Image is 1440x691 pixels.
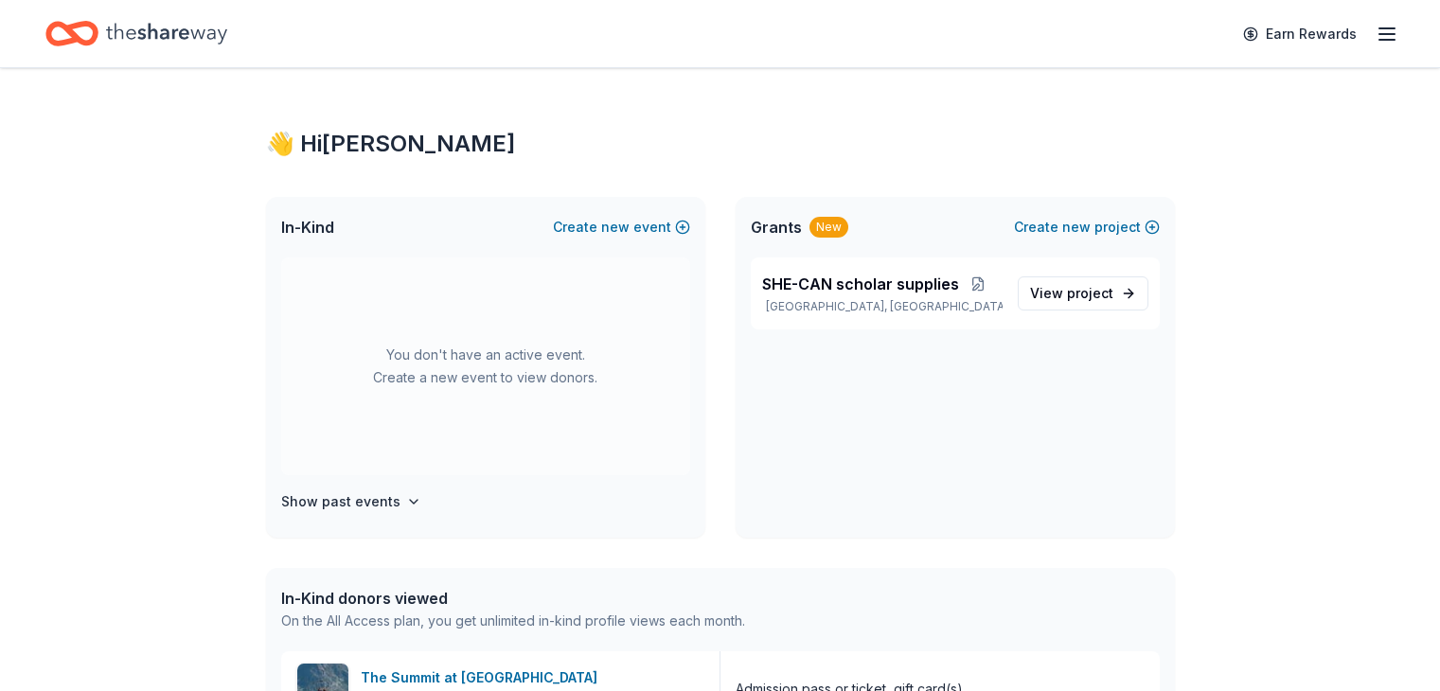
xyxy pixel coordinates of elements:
div: New [809,217,848,238]
span: new [601,216,630,239]
a: View project [1018,276,1148,310]
button: Createnewproject [1014,216,1160,239]
span: project [1067,285,1113,301]
button: Createnewevent [553,216,690,239]
a: Earn Rewards [1232,17,1368,51]
span: View [1030,282,1113,305]
h4: Show past events [281,490,400,513]
span: SHE-CAN scholar supplies [762,273,959,295]
button: Show past events [281,490,421,513]
span: In-Kind [281,216,334,239]
div: The Summit at [GEOGRAPHIC_DATA] [361,666,605,689]
div: You don't have an active event. Create a new event to view donors. [281,257,690,475]
div: On the All Access plan, you get unlimited in-kind profile views each month. [281,610,745,632]
div: 👋 Hi [PERSON_NAME] [266,129,1175,159]
p: [GEOGRAPHIC_DATA], [GEOGRAPHIC_DATA] [762,299,1003,314]
span: Grants [751,216,802,239]
a: Home [45,11,227,56]
div: In-Kind donors viewed [281,587,745,610]
span: new [1062,216,1091,239]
